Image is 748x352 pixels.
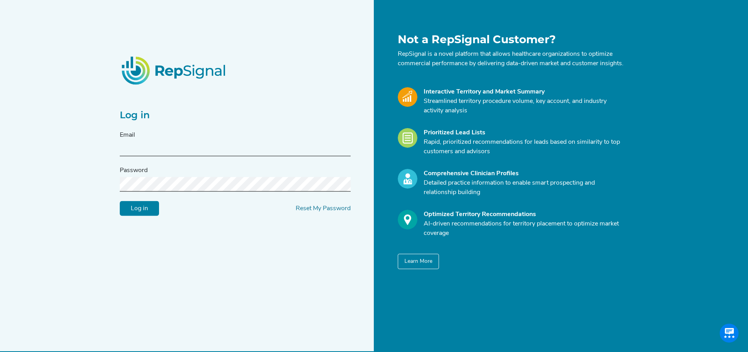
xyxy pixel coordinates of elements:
img: Profile_Icon.739e2aba.svg [398,169,417,189]
a: Reset My Password [296,205,351,212]
p: Rapid, prioritized recommendations for leads based on similarity to top customers and advisors [424,137,624,156]
img: Optimize_Icon.261f85db.svg [398,210,417,229]
div: Prioritized Lead Lists [424,128,624,137]
div: Interactive Territory and Market Summary [424,87,624,97]
input: Log in [120,201,159,216]
label: Email [120,130,135,140]
div: Comprehensive Clinician Profiles [424,169,624,178]
p: Streamlined territory procedure volume, key account, and industry activity analysis [424,97,624,115]
div: Optimized Territory Recommendations [424,210,624,219]
label: Password [120,166,148,175]
p: AI-driven recommendations for territory placement to optimize market coverage [424,219,624,238]
p: Detailed practice information to enable smart prospecting and relationship building [424,178,624,197]
img: Market_Icon.a700a4ad.svg [398,87,417,107]
img: RepSignalLogo.20539ed3.png [112,47,237,94]
button: Learn More [398,254,439,269]
img: Leads_Icon.28e8c528.svg [398,128,417,148]
h2: Log in [120,110,351,121]
h1: Not a RepSignal Customer? [398,33,624,46]
p: RepSignal is a novel platform that allows healthcare organizations to optimize commercial perform... [398,49,624,68]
